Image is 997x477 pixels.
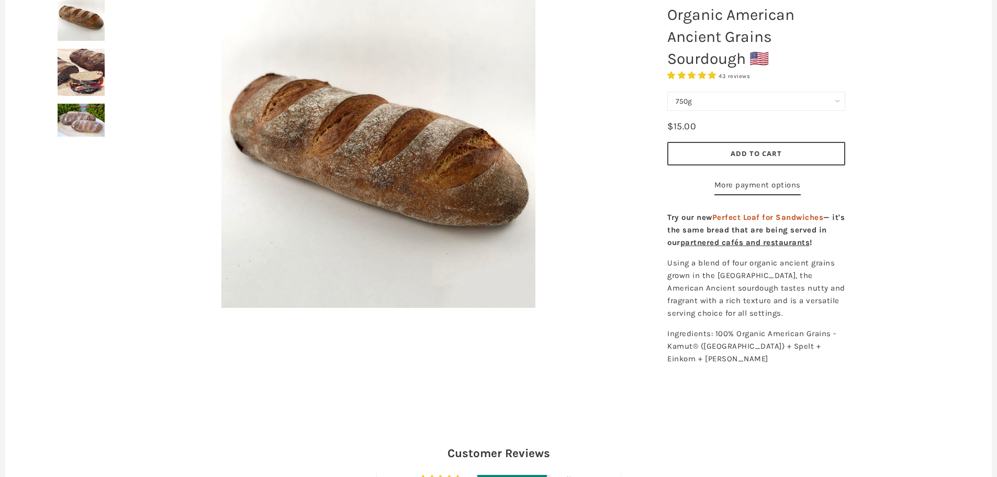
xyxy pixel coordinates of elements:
span: 4.93 stars [667,71,719,80]
h2: Customer Reviews [193,445,804,462]
button: Add to Cart [667,142,845,165]
span: Ingredients: 100% Organic American Grains - Kamut® ([GEOGRAPHIC_DATA]) + Spelt + Einkorn + [PERSO... [667,329,836,363]
img: Organic American Ancient Grains Sourdough 🇺🇸 [58,49,105,96]
strong: Try our new — it's the same bread that are being served in our ! [667,213,845,247]
span: Using a blend of four organic ancient grains grown in the [GEOGRAPHIC_DATA], the American Ancient... [667,258,845,318]
img: Organic American Ancient Grains Sourdough 🇺🇸 [58,104,105,137]
span: Perfect Loaf for Sandwiches [712,213,824,222]
div: $15.00 [667,119,696,134]
span: 43 reviews [719,73,750,80]
a: More payment options [714,179,801,195]
span: Add to Cart [731,149,782,158]
a: partnered cafés and restaurants [680,238,810,247]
